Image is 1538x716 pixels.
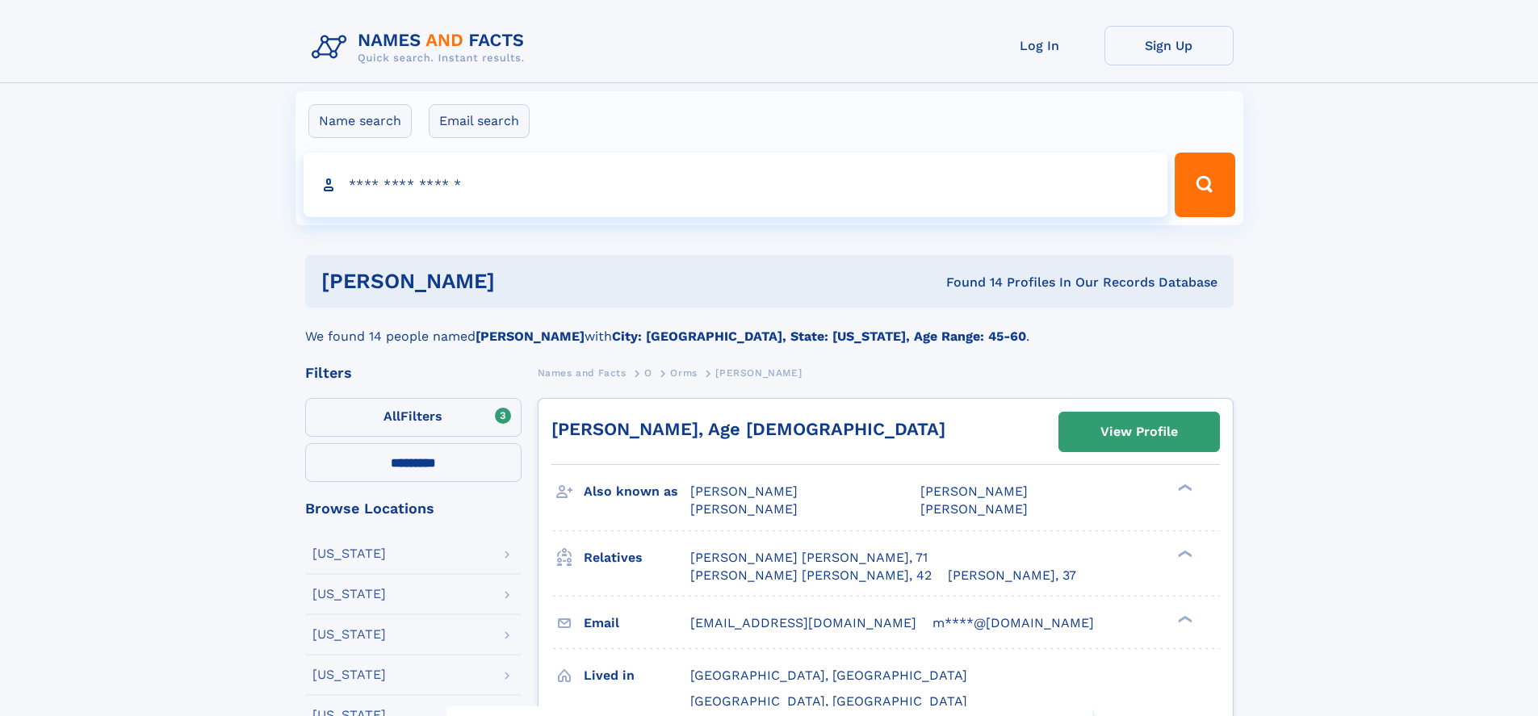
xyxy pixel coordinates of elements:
[312,628,386,641] div: [US_STATE]
[1100,413,1178,450] div: View Profile
[975,26,1104,65] a: Log In
[690,549,928,567] a: [PERSON_NAME] [PERSON_NAME], 71
[644,367,652,379] span: O
[304,153,1168,217] input: search input
[312,588,386,601] div: [US_STATE]
[584,609,690,637] h3: Email
[551,419,945,439] a: [PERSON_NAME], Age [DEMOGRAPHIC_DATA]
[690,484,798,499] span: [PERSON_NAME]
[305,26,538,69] img: Logo Names and Facts
[690,501,798,517] span: [PERSON_NAME]
[321,271,721,291] h1: [PERSON_NAME]
[690,615,916,630] span: [EMAIL_ADDRESS][DOMAIN_NAME]
[690,567,932,584] a: [PERSON_NAME] [PERSON_NAME], 42
[305,501,522,516] div: Browse Locations
[1175,153,1234,217] button: Search Button
[305,366,522,380] div: Filters
[538,362,627,383] a: Names and Facts
[1174,613,1193,624] div: ❯
[308,104,412,138] label: Name search
[920,484,1028,499] span: [PERSON_NAME]
[690,668,967,683] span: [GEOGRAPHIC_DATA], [GEOGRAPHIC_DATA]
[670,367,697,379] span: Orms
[715,367,802,379] span: [PERSON_NAME]
[670,362,697,383] a: Orms
[584,662,690,689] h3: Lived in
[1104,26,1234,65] a: Sign Up
[305,308,1234,346] div: We found 14 people named with .
[1174,483,1193,493] div: ❯
[920,501,1028,517] span: [PERSON_NAME]
[312,668,386,681] div: [US_STATE]
[612,329,1026,344] b: City: [GEOGRAPHIC_DATA], State: [US_STATE], Age Range: 45-60
[644,362,652,383] a: O
[305,398,522,437] label: Filters
[948,567,1076,584] a: [PERSON_NAME], 37
[1174,548,1193,559] div: ❯
[584,544,690,572] h3: Relatives
[476,329,585,344] b: [PERSON_NAME]
[690,693,967,709] span: [GEOGRAPHIC_DATA], [GEOGRAPHIC_DATA]
[312,547,386,560] div: [US_STATE]
[429,104,530,138] label: Email search
[584,478,690,505] h3: Also known as
[1059,412,1219,451] a: View Profile
[383,408,400,424] span: All
[720,274,1217,291] div: Found 14 Profiles In Our Records Database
